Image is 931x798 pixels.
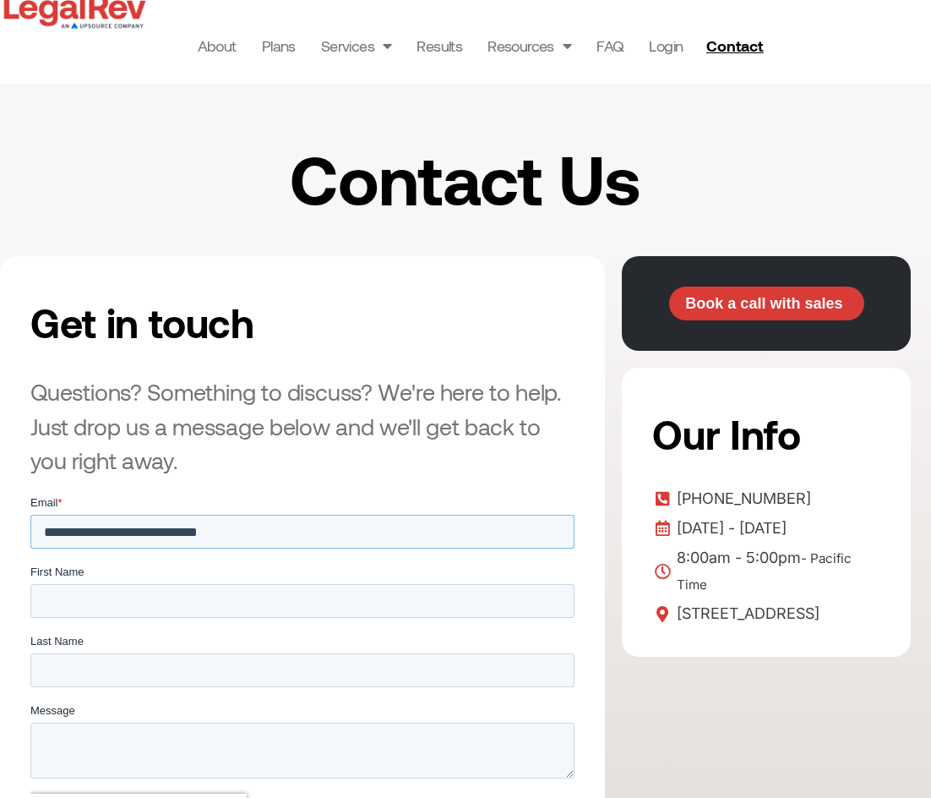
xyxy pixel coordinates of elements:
a: [PHONE_NUMBER] [652,486,880,511]
a: Book a call with sales [669,287,864,320]
span: [PHONE_NUMBER] [672,486,811,511]
span: [STREET_ADDRESS] [672,601,819,626]
a: Resources [487,34,571,57]
h1: Contact Us [139,143,791,214]
a: Login [649,34,683,57]
h3: Questions? Something to discuss? We're here to help. Just drop us a message below and we'll get b... [30,374,574,478]
a: Results [416,34,462,57]
a: About [198,34,237,57]
span: [DATE] - [DATE] [672,516,787,541]
span: Contact [706,38,763,53]
nav: Menu [198,34,683,57]
a: Contact [700,32,774,59]
h2: Get in touch [30,287,411,358]
h2: Our Info [652,398,874,469]
span: - Pacific Time [677,550,852,593]
span: Book a call with sales [685,296,842,311]
span: 8:00am - 5:00pm [672,545,880,598]
a: Plans [262,34,296,57]
a: FAQ [596,34,623,57]
a: Services [321,34,392,57]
